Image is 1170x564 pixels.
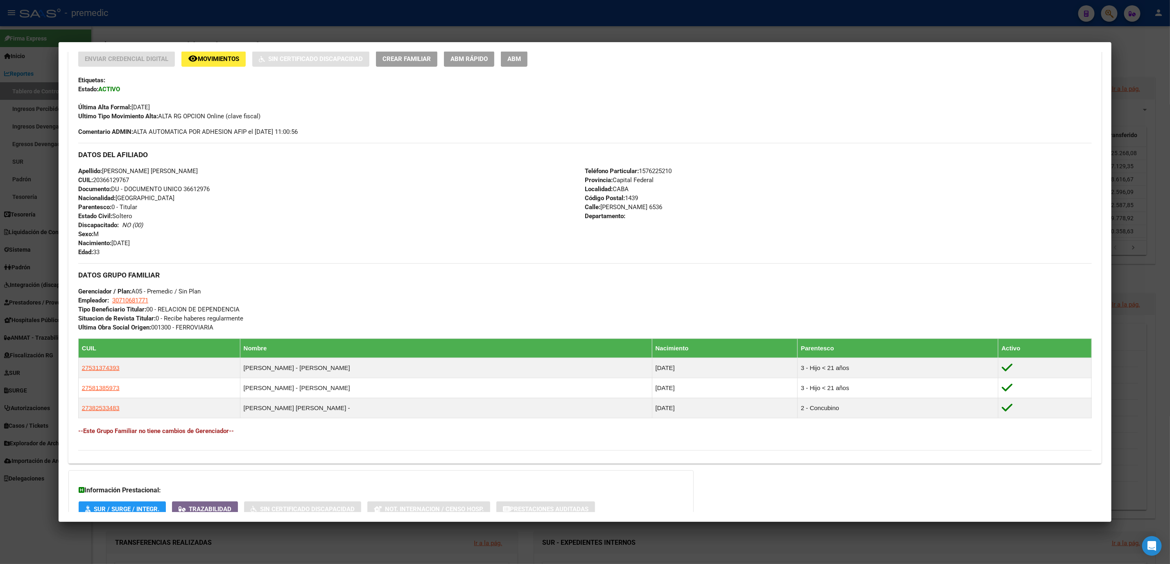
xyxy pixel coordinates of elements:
[189,505,231,513] span: Trazabilidad
[797,378,998,398] td: 3 - Hijo < 21 años
[78,150,1092,159] h3: DATOS DEL AFILIADO
[585,212,625,220] strong: Departamento:
[188,54,198,63] mat-icon: remove_red_eye
[78,51,175,66] button: Enviar Credencial Digital
[496,501,595,517] button: Prestaciones Auditadas
[85,56,168,63] span: Enviar Credencial Digital
[78,230,93,238] strong: Sexo:
[652,338,797,358] th: Nacimiento
[78,113,158,120] strong: Ultimo Tipo Movimiento Alta:
[94,505,159,513] span: SUR / SURGE / INTEGR.
[268,56,363,63] span: Sin Certificado Discapacidad
[450,56,488,63] span: ABM Rápido
[501,51,527,66] button: ABM
[797,398,998,418] td: 2 - Concubino
[78,176,129,184] span: 20366129767
[585,176,654,184] span: Capital Federal
[240,398,652,418] td: [PERSON_NAME] [PERSON_NAME] -
[585,185,629,193] span: CABA
[78,212,112,220] strong: Estado Civil:
[444,51,494,66] button: ABM Rápido
[240,358,652,378] td: [PERSON_NAME] - [PERSON_NAME]
[82,364,120,371] span: 27531374393
[585,167,672,175] span: 1576225210
[510,505,588,513] span: Prestaciones Auditadas
[78,167,102,175] strong: Apellido:
[585,194,625,202] strong: Código Postal:
[78,104,131,111] strong: Última Alta Formal:
[68,38,1102,463] div: Datos de Empadronamiento
[78,248,93,256] strong: Edad:
[78,221,119,229] strong: Discapacitado:
[652,378,797,398] td: [DATE]
[382,56,431,63] span: Crear Familiar
[585,203,662,211] span: [PERSON_NAME] 6536
[240,338,652,358] th: Nombre
[78,306,240,313] span: 00 - RELACION DE DEPENDENCIA
[78,194,174,202] span: [GEOGRAPHIC_DATA]
[585,176,613,184] strong: Provincia:
[78,77,105,84] strong: Etiquetas:
[78,338,240,358] th: CUIL
[79,485,683,495] h3: Información Prestacional:
[78,194,115,202] strong: Nacionalidad:
[78,288,131,295] strong: Gerenciador / Plan:
[797,338,998,358] th: Parentesco
[78,248,100,256] span: 33
[78,315,243,322] span: 0 - Recibe haberes regularmente
[376,51,437,66] button: Crear Familiar
[82,404,120,411] span: 27382533483
[78,324,151,331] strong: Ultima Obra Social Origen:
[78,128,133,135] strong: Comentario ADMIN:
[78,203,137,211] span: 0 - Titular
[198,56,239,63] span: Movimientos
[79,501,166,517] button: SUR / SURGE / INTEGR.
[260,505,355,513] span: Sin Certificado Discapacidad
[385,505,484,513] span: Not. Internacion / Censo Hosp.
[78,297,109,304] strong: Empleador:
[585,185,613,193] strong: Localidad:
[507,56,521,63] span: ABM
[78,426,1092,435] h4: --Este Grupo Familiar no tiene cambios de Gerenciador--
[98,86,120,93] strong: ACTIVO
[367,501,490,517] button: Not. Internacion / Censo Hosp.
[244,501,361,517] button: Sin Certificado Discapacidad
[78,86,98,93] strong: Estado:
[652,358,797,378] td: [DATE]
[585,203,600,211] strong: Calle:
[240,378,652,398] td: [PERSON_NAME] - [PERSON_NAME]
[78,212,132,220] span: Soltero
[78,239,111,247] strong: Nacimiento:
[78,104,150,111] span: [DATE]
[1142,536,1162,556] div: Open Intercom Messenger
[172,501,238,517] button: Trazabilidad
[797,358,998,378] td: 3 - Hijo < 21 años
[78,113,260,120] span: ALTA RG OPCION Online (clave fiscal)
[78,203,111,211] strong: Parentesco:
[122,221,143,229] i: NO (00)
[78,288,201,295] span: A05 - Premedic / Sin Plan
[78,306,146,313] strong: Tipo Beneficiario Titular:
[585,194,638,202] span: 1439
[252,51,369,66] button: Sin Certificado Discapacidad
[78,176,93,184] strong: CUIL:
[78,185,210,193] span: DU - DOCUMENTO UNICO 36612976
[78,185,111,193] strong: Documento:
[78,230,99,238] span: M
[82,384,120,391] span: 27581385973
[78,324,213,331] span: 001300 - FERROVIARIA
[78,315,156,322] strong: Situacion de Revista Titular:
[78,167,198,175] span: [PERSON_NAME] [PERSON_NAME]
[78,127,298,136] span: ALTA AUTOMATICA POR ADHESION AFIP el [DATE] 11:00:56
[112,297,148,304] span: 30710681771
[78,239,130,247] span: [DATE]
[181,51,246,66] button: Movimientos
[585,167,639,175] strong: Teléfono Particular:
[78,271,1092,280] h3: DATOS GRUPO FAMILIAR
[652,398,797,418] td: [DATE]
[998,338,1091,358] th: Activo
